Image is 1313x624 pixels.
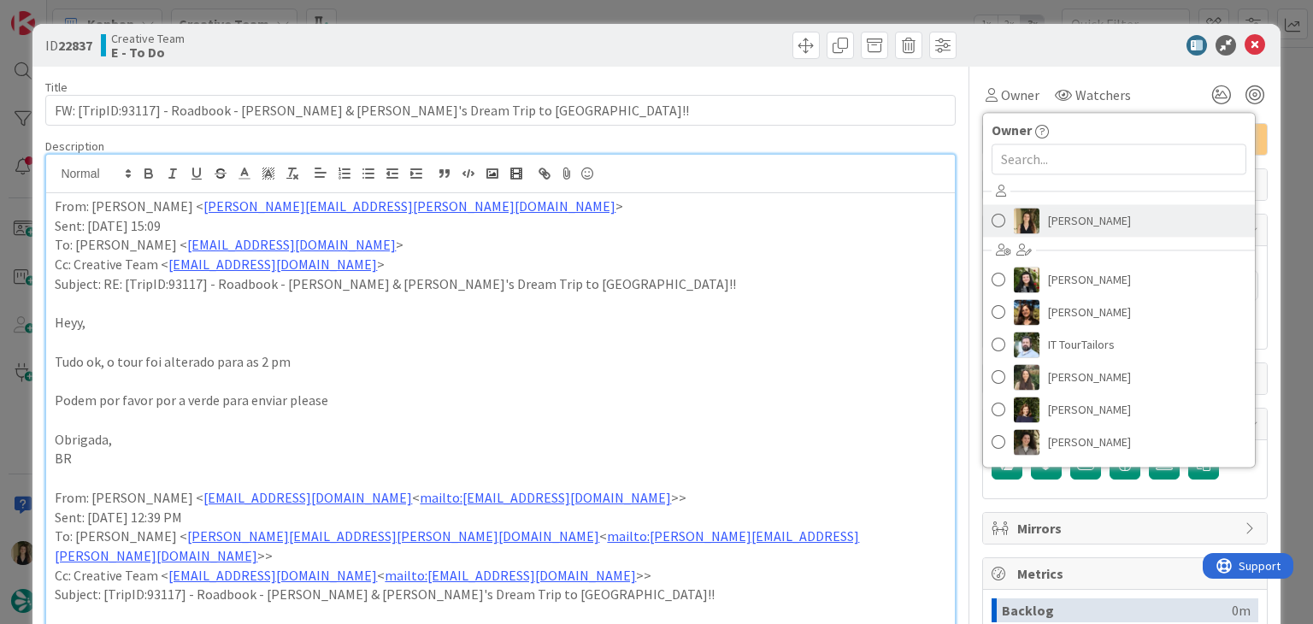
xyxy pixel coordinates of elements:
[55,274,945,294] p: Subject: RE: [TripID:93117] - Roadbook - [PERSON_NAME] & [PERSON_NAME]'s Dream Trip to [GEOGRAPHI...
[187,527,599,545] a: [PERSON_NAME][EMAIL_ADDRESS][PERSON_NAME][DOMAIN_NAME]
[45,79,68,95] label: Title
[1014,299,1039,325] img: DR
[992,120,1032,140] span: Owner
[1014,429,1039,455] img: MS
[45,95,955,126] input: type card name here...
[55,527,859,564] a: mailto:[PERSON_NAME][EMAIL_ADDRESS][PERSON_NAME][DOMAIN_NAME]
[55,352,945,372] p: Tudo ok, o tour foi alterado para as 2 pm
[45,35,92,56] span: ID
[385,567,636,584] a: mailto:[EMAIL_ADDRESS][DOMAIN_NAME]
[55,216,945,236] p: Sent: [DATE] 15:09
[203,489,412,506] a: [EMAIL_ADDRESS][DOMAIN_NAME]
[55,585,945,604] p: Subject: [TripID:93117] - Roadbook - [PERSON_NAME] & [PERSON_NAME]'s Dream Trip to [GEOGRAPHIC_DA...
[1014,208,1039,233] img: SP
[45,138,104,154] span: Description
[55,430,945,450] p: Obrigada,
[983,328,1255,361] a: ITIT TourTailors
[168,256,377,273] a: [EMAIL_ADDRESS][DOMAIN_NAME]
[983,263,1255,296] a: BC[PERSON_NAME]
[1014,364,1039,390] img: IG
[55,255,945,274] p: Cc: Creative Team < >
[983,296,1255,328] a: DR[PERSON_NAME]
[58,37,92,54] b: 22837
[55,566,945,586] p: Cc: Creative Team < < >>
[55,527,945,565] p: To: [PERSON_NAME] < < >>
[420,489,671,506] a: mailto:[EMAIL_ADDRESS][DOMAIN_NAME]
[55,313,945,333] p: Heyy,
[992,144,1246,174] input: Search...
[983,426,1255,458] a: MS[PERSON_NAME]
[1048,332,1115,357] span: IT TourTailors
[1048,267,1131,292] span: [PERSON_NAME]
[1014,267,1039,292] img: BC
[1048,299,1131,325] span: [PERSON_NAME]
[1002,598,1232,622] div: Backlog
[111,45,185,59] b: E - To Do
[1048,429,1131,455] span: [PERSON_NAME]
[1014,332,1039,357] img: IT
[187,236,396,253] a: [EMAIL_ADDRESS][DOMAIN_NAME]
[168,567,377,584] a: [EMAIL_ADDRESS][DOMAIN_NAME]
[55,391,945,410] p: Podem por favor por a verde para enviar please
[111,32,185,45] span: Creative Team
[55,488,945,508] p: From: [PERSON_NAME] < < >>
[1001,85,1039,105] span: Owner
[55,508,945,527] p: Sent: [DATE] 12:39 PM
[1048,397,1131,422] span: [PERSON_NAME]
[55,235,945,255] p: To: [PERSON_NAME] < >
[1017,563,1236,584] span: Metrics
[983,393,1255,426] a: MC[PERSON_NAME]
[1048,364,1131,390] span: [PERSON_NAME]
[36,3,78,23] span: Support
[55,197,945,216] p: From: [PERSON_NAME] < >
[1232,598,1251,622] div: 0m
[1048,208,1131,233] span: [PERSON_NAME]
[55,449,945,468] p: BR
[203,197,615,215] a: [PERSON_NAME][EMAIL_ADDRESS][PERSON_NAME][DOMAIN_NAME]
[1014,397,1039,422] img: MC
[1017,518,1236,539] span: Mirrors
[983,361,1255,393] a: IG[PERSON_NAME]
[983,204,1255,237] a: SP[PERSON_NAME]
[1075,85,1131,105] span: Watchers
